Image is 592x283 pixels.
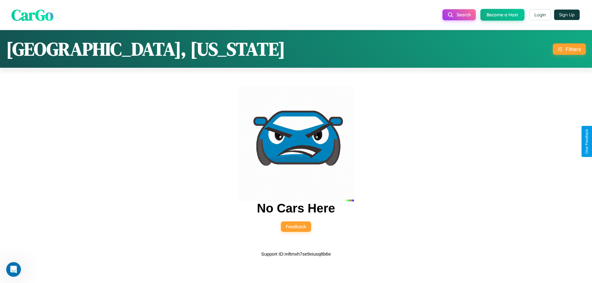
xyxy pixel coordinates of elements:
div: Give Feedback [585,129,589,154]
h1: [GEOGRAPHIC_DATA], [US_STATE] [6,36,285,62]
span: Search [457,12,471,18]
iframe: Intercom live chat [6,262,21,277]
button: Login [529,9,551,20]
div: Filters [565,46,581,52]
span: CarGo [11,4,53,25]
img: car [238,86,354,201]
button: Sign Up [554,10,580,20]
button: Become a Host [480,9,524,21]
p: Support ID: mftmxh7se9xiusq8b6e [261,250,331,258]
h2: No Cars Here [257,201,335,215]
button: Search [442,9,476,20]
button: Filters [553,43,586,55]
button: Feedback [281,221,311,232]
